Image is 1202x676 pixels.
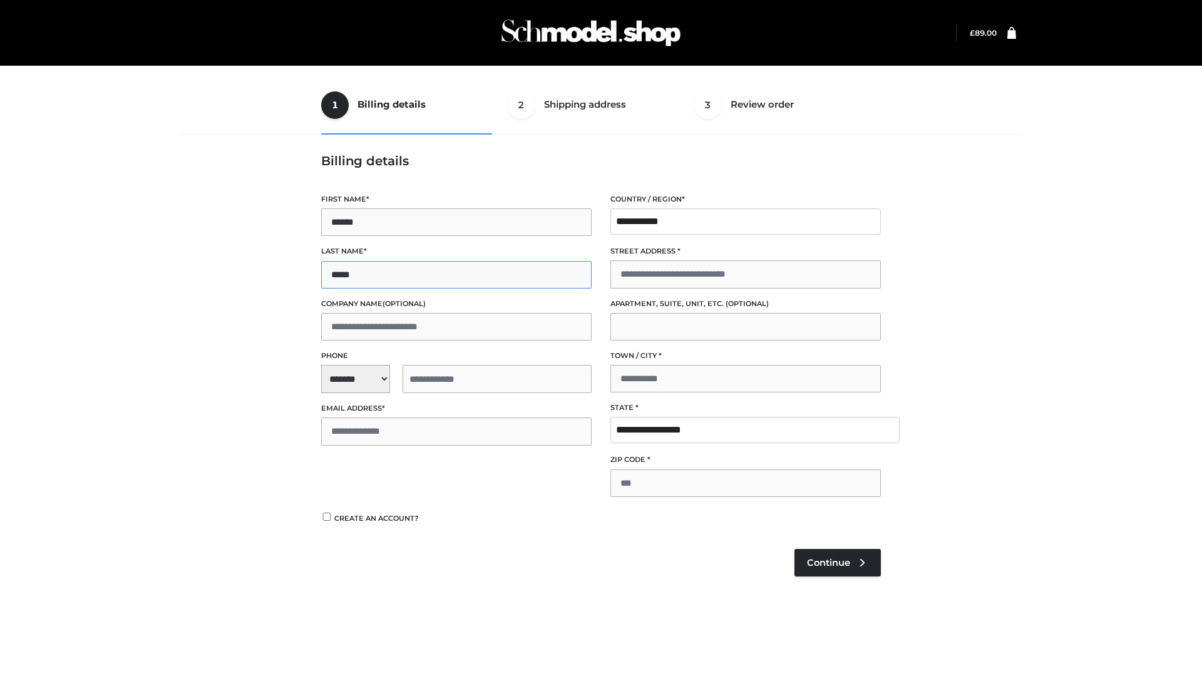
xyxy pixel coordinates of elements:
label: State [610,402,881,414]
label: Email address [321,402,592,414]
span: Create an account? [334,514,419,523]
label: First name [321,193,592,205]
a: Continue [794,549,881,576]
label: Street address [610,245,881,257]
label: Phone [321,350,592,362]
label: Last name [321,245,592,257]
label: Company name [321,298,592,310]
span: Continue [807,557,850,568]
label: Country / Region [610,193,881,205]
span: £ [970,28,975,38]
label: Town / City [610,350,881,362]
span: (optional) [383,299,426,308]
span: (optional) [726,299,769,308]
label: ZIP Code [610,454,881,466]
label: Apartment, suite, unit, etc. [610,298,881,310]
img: Schmodel Admin 964 [497,8,685,58]
bdi: 89.00 [970,28,997,38]
input: Create an account? [321,513,332,521]
h3: Billing details [321,153,881,168]
a: £89.00 [970,28,997,38]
